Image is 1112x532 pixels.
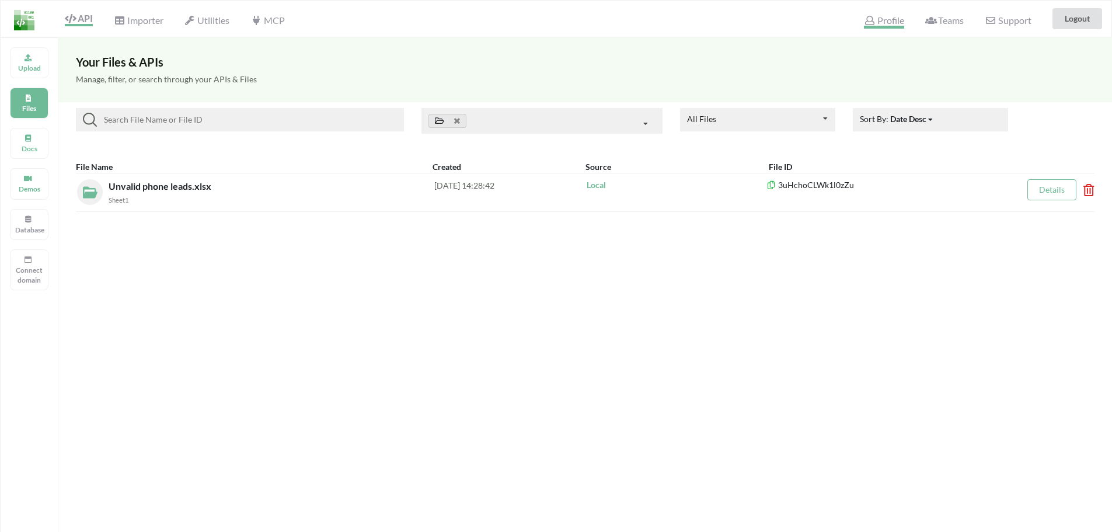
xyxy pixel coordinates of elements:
b: Created [433,162,461,172]
button: Logout [1052,8,1102,29]
p: 3uHchoCLWk1l0zZu [766,179,988,191]
a: Details [1039,185,1065,194]
b: Source [585,162,611,172]
b: File ID [769,162,792,172]
span: API [65,13,93,24]
span: Profile [864,15,904,29]
div: [DATE] 14:28:42 [434,179,585,205]
h3: Your Files & APIs [76,55,1094,69]
p: Docs [15,144,43,154]
small: Sheet1 [109,196,128,204]
p: Database [15,225,43,235]
span: Utilities [184,15,229,26]
p: Connect domain [15,265,43,285]
span: Sort By: [860,114,934,124]
p: Local [587,179,767,191]
span: Unvalid phone leads.xlsx [109,180,214,192]
input: Search File Name or File ID [97,113,399,127]
img: LogoIcon.png [14,10,34,30]
img: searchIcon.svg [83,113,97,127]
button: Details [1027,179,1076,200]
div: All Files [687,115,716,123]
div: Date Desc [890,113,926,125]
h5: Manage, filter, or search through your APIs & Files [76,75,1094,85]
img: localFileIcon.eab6d1cc.svg [77,179,97,200]
span: Teams [925,15,964,26]
span: Support [985,16,1031,25]
span: Importer [114,15,163,26]
p: Upload [15,63,43,73]
span: MCP [250,15,284,26]
p: Files [15,103,43,113]
b: File Name [76,162,113,172]
p: Demos [15,184,43,194]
